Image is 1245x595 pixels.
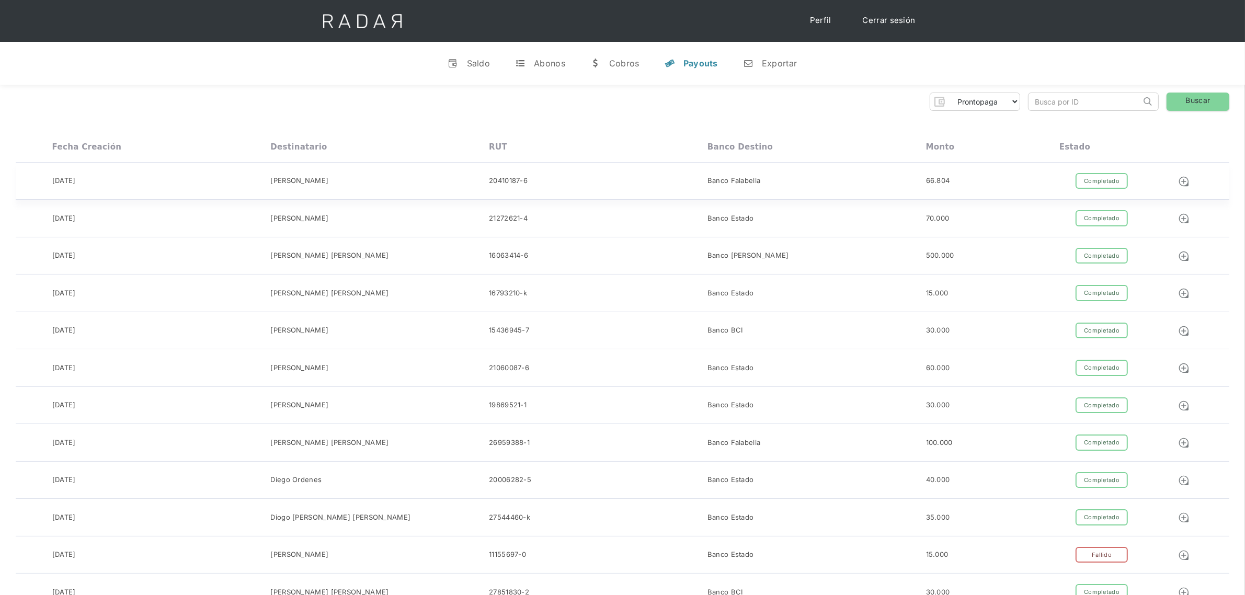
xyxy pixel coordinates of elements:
[52,438,76,448] div: [DATE]
[926,250,954,261] div: 500.000
[489,400,527,410] div: 19869521-1
[489,512,530,523] div: 27544460-k
[707,363,754,373] div: Banco Estado
[1076,285,1128,301] div: Completado
[707,400,754,410] div: Banco Estado
[52,475,76,485] div: [DATE]
[489,475,531,485] div: 20006282-5
[926,438,953,448] div: 100.000
[489,550,526,560] div: 11155697-0
[52,213,76,224] div: [DATE]
[707,475,754,485] div: Banco Estado
[926,142,955,152] div: Monto
[270,512,410,523] div: Diogo [PERSON_NAME] [PERSON_NAME]
[1178,250,1190,262] img: Detalle
[926,176,950,186] div: 66.804
[489,176,528,186] div: 20410187-6
[1076,210,1128,226] div: Completado
[707,213,754,224] div: Banco Estado
[926,475,950,485] div: 40.000
[1178,437,1190,449] img: Detalle
[52,176,76,186] div: [DATE]
[270,213,328,224] div: [PERSON_NAME]
[1076,360,1128,376] div: Completado
[270,363,328,373] div: [PERSON_NAME]
[467,58,490,68] div: Saldo
[489,288,527,299] div: 16793210-k
[852,10,926,31] a: Cerrar sesión
[1178,512,1190,523] img: Detalle
[1076,547,1128,563] div: Fallido
[515,58,526,68] div: t
[707,142,773,152] div: Banco destino
[707,176,761,186] div: Banco Falabella
[1076,472,1128,488] div: Completado
[270,475,322,485] div: Diego Ordenes
[1167,93,1229,111] a: Buscar
[707,550,754,560] div: Banco Estado
[270,325,328,336] div: [PERSON_NAME]
[1178,288,1190,299] img: Detalle
[52,400,76,410] div: [DATE]
[270,288,389,299] div: [PERSON_NAME] [PERSON_NAME]
[1178,325,1190,337] img: Detalle
[1076,509,1128,525] div: Completado
[926,325,950,336] div: 30.000
[707,325,743,336] div: Banco BCI
[52,288,76,299] div: [DATE]
[489,142,507,152] div: RUT
[926,213,950,224] div: 70.000
[270,142,327,152] div: Destinatario
[707,438,761,448] div: Banco Falabella
[1076,248,1128,264] div: Completado
[762,58,797,68] div: Exportar
[1076,434,1128,451] div: Completado
[270,400,328,410] div: [PERSON_NAME]
[743,58,753,68] div: n
[270,438,389,448] div: [PERSON_NAME] [PERSON_NAME]
[52,363,76,373] div: [DATE]
[52,512,76,523] div: [DATE]
[270,550,328,560] div: [PERSON_NAME]
[926,288,949,299] div: 15.000
[707,250,789,261] div: Banco [PERSON_NAME]
[926,363,950,373] div: 60.000
[707,512,754,523] div: Banco Estado
[926,550,949,560] div: 15.000
[52,250,76,261] div: [DATE]
[926,400,950,410] div: 30.000
[534,58,565,68] div: Abonos
[1178,362,1190,374] img: Detalle
[926,512,950,523] div: 35.000
[1076,173,1128,189] div: Completado
[1178,176,1190,187] img: Detalle
[590,58,601,68] div: w
[270,176,328,186] div: [PERSON_NAME]
[707,288,754,299] div: Banco Estado
[489,213,528,224] div: 21272621-4
[489,363,529,373] div: 21060087-6
[930,93,1020,111] form: Form
[665,58,675,68] div: y
[1178,550,1190,561] img: Detalle
[1076,323,1128,339] div: Completado
[489,325,529,336] div: 15436945-7
[609,58,639,68] div: Cobros
[52,550,76,560] div: [DATE]
[52,142,122,152] div: Fecha creación
[448,58,459,68] div: v
[1178,475,1190,486] img: Detalle
[1059,142,1090,152] div: Estado
[270,250,389,261] div: [PERSON_NAME] [PERSON_NAME]
[683,58,718,68] div: Payouts
[52,325,76,336] div: [DATE]
[799,10,842,31] a: Perfil
[1178,213,1190,224] img: Detalle
[1178,400,1190,411] img: Detalle
[1076,397,1128,414] div: Completado
[489,438,530,448] div: 26959388-1
[1029,93,1141,110] input: Busca por ID
[489,250,528,261] div: 16063414-6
